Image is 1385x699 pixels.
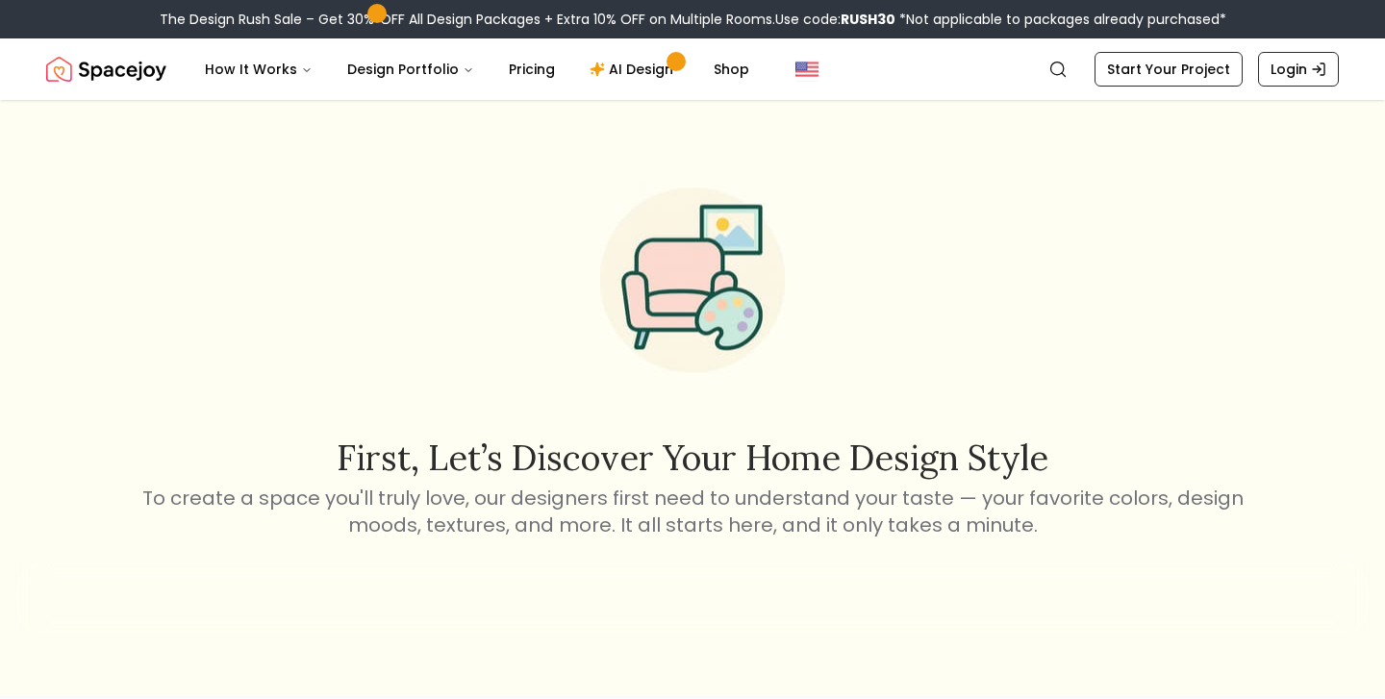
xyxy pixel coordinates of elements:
[46,50,166,88] a: Spacejoy
[493,50,570,88] a: Pricing
[574,50,694,88] a: AI Design
[775,10,895,29] span: Use code:
[138,438,1246,477] h2: First, let’s discover your home design style
[895,10,1226,29] span: *Not applicable to packages already purchased*
[795,58,818,81] img: United States
[138,485,1246,538] p: To create a space you'll truly love, our designers first need to understand your taste — your fav...
[569,157,816,403] img: Start Style Quiz Illustration
[46,50,166,88] img: Spacejoy Logo
[46,38,1339,100] nav: Global
[1095,52,1243,87] a: Start Your Project
[698,50,765,88] a: Shop
[189,50,328,88] button: How It Works
[189,50,765,88] nav: Main
[160,10,1226,29] div: The Design Rush Sale – Get 30% OFF All Design Packages + Extra 10% OFF on Multiple Rooms.
[841,10,895,29] b: RUSH30
[1258,52,1339,87] a: Login
[332,50,490,88] button: Design Portfolio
